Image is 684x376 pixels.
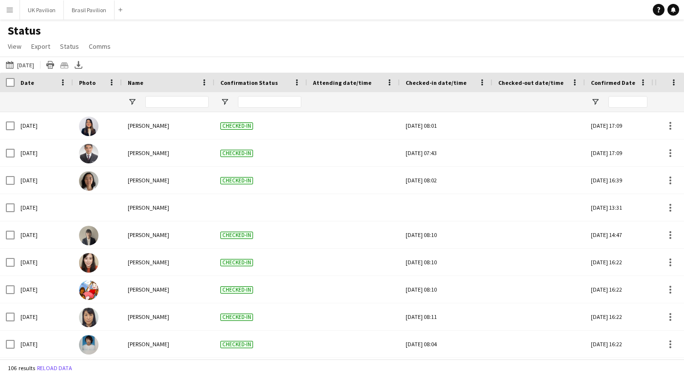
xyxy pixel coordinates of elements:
[591,79,635,86] span: Confirmed Date
[128,313,169,320] span: [PERSON_NAME]
[79,117,98,136] img: Nguyen VUONG
[79,308,98,327] img: Ineko WATANABE
[79,144,98,163] img: Akinori Tomiyama
[79,280,98,300] img: Kazuko KANEYAMA
[585,221,653,248] div: [DATE] 14:47
[59,59,70,71] app-action-btn: Crew files as ZIP
[585,249,653,276] div: [DATE] 16:22
[79,171,98,191] img: Julie Naomi SATO
[128,122,169,129] span: [PERSON_NAME]
[15,249,73,276] div: [DATE]
[406,79,467,86] span: Checked-in date/time
[406,276,487,303] div: [DATE] 08:10
[20,79,34,86] span: Date
[406,303,487,330] div: [DATE] 08:11
[406,167,487,194] div: [DATE] 08:02
[128,177,169,184] span: [PERSON_NAME]
[498,79,564,86] span: Checked-out date/time
[128,286,169,293] span: [PERSON_NAME]
[15,331,73,357] div: [DATE]
[15,112,73,139] div: [DATE]
[238,96,301,108] input: Confirmation Status Filter Input
[15,167,73,194] div: [DATE]
[220,150,253,157] span: Checked-in
[35,363,74,374] button: Reload data
[220,232,253,239] span: Checked-in
[79,335,98,355] img: Tomoko KITAYAMA
[145,96,209,108] input: Name Filter Input
[4,59,36,71] button: [DATE]
[585,331,653,357] div: [DATE] 16:22
[220,177,253,184] span: Checked-in
[15,303,73,330] div: [DATE]
[128,258,169,266] span: [PERSON_NAME]
[60,42,79,51] span: Status
[220,314,253,321] span: Checked-in
[15,194,73,221] div: [DATE]
[585,276,653,303] div: [DATE] 16:22
[79,79,96,86] span: Photo
[79,253,98,273] img: Kanon ONO
[585,112,653,139] div: [DATE] 17:09
[406,221,487,248] div: [DATE] 08:10
[89,42,111,51] span: Comms
[44,59,56,71] app-action-btn: Print
[220,286,253,294] span: Checked-in
[79,226,98,245] img: Ayano KUBOTA
[585,167,653,194] div: [DATE] 16:39
[591,98,600,106] button: Open Filter Menu
[406,112,487,139] div: [DATE] 08:01
[73,59,84,71] app-action-btn: Export XLSX
[406,139,487,166] div: [DATE] 07:43
[220,122,253,130] span: Checked-in
[56,40,83,53] a: Status
[220,341,253,348] span: Checked-in
[15,139,73,166] div: [DATE]
[8,42,21,51] span: View
[585,139,653,166] div: [DATE] 17:09
[128,79,143,86] span: Name
[31,42,50,51] span: Export
[85,40,115,53] a: Comms
[220,79,278,86] span: Confirmation Status
[128,149,169,157] span: [PERSON_NAME]
[20,0,64,20] button: UK Pavilion
[128,98,137,106] button: Open Filter Menu
[15,276,73,303] div: [DATE]
[27,40,54,53] a: Export
[406,331,487,357] div: [DATE] 08:04
[4,40,25,53] a: View
[585,303,653,330] div: [DATE] 16:22
[313,79,371,86] span: Attending date/time
[15,221,73,248] div: [DATE]
[128,340,169,348] span: [PERSON_NAME]
[406,249,487,276] div: [DATE] 08:10
[64,0,115,20] button: Brasil Pavilion
[585,194,653,221] div: [DATE] 13:31
[608,96,647,108] input: Confirmed Date Filter Input
[128,204,169,211] span: [PERSON_NAME]
[220,98,229,106] button: Open Filter Menu
[220,259,253,266] span: Checked-in
[128,231,169,238] span: [PERSON_NAME]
